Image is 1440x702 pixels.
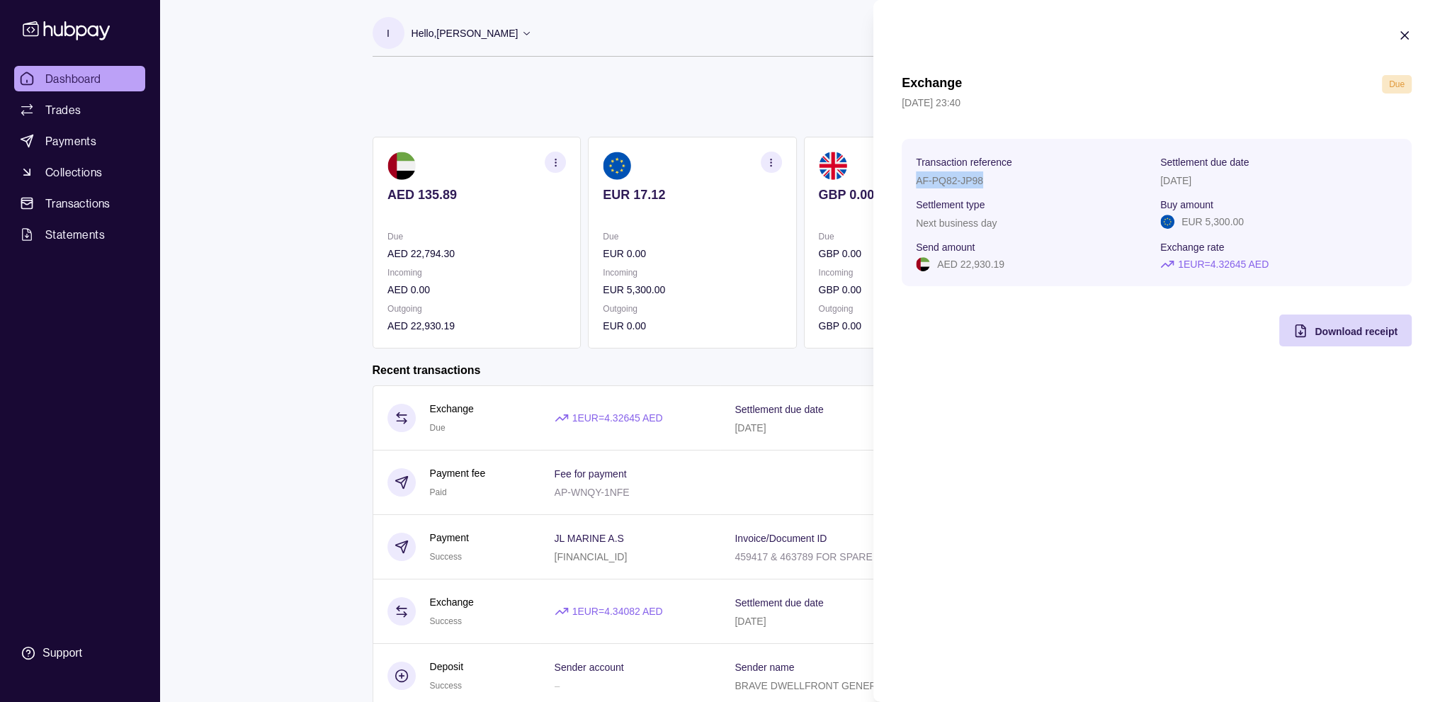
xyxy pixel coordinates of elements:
span: Due [1389,79,1405,89]
button: Download receipt [1279,315,1412,346]
p: AED 22,930.19 [937,256,1004,272]
p: Settlement type [916,199,985,210]
p: Send amount [916,242,975,253]
p: AF-PQ82-JP98 [916,175,983,186]
p: [DATE] [1160,175,1191,186]
p: Next business day [916,217,997,229]
p: Settlement due date [1160,157,1249,168]
h1: Exchange [902,75,962,94]
p: Buy amount [1160,199,1213,210]
span: Download receipt [1315,326,1398,337]
img: ae [916,257,930,271]
p: 1 EUR = 4.32645 AED [1178,256,1269,272]
p: Exchange rate [1160,242,1224,253]
p: Transaction reference [916,157,1012,168]
img: eu [1160,215,1174,229]
p: EUR 5,300.00 [1181,214,1244,230]
p: [DATE] 23:40 [902,95,1412,111]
